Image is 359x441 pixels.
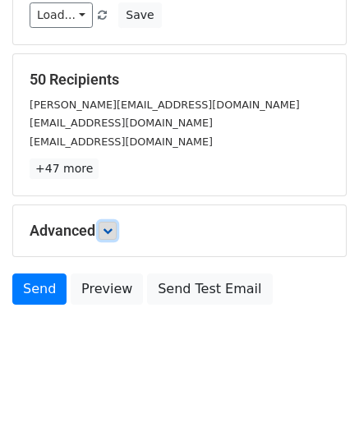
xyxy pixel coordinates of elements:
small: [EMAIL_ADDRESS][DOMAIN_NAME] [30,136,213,148]
button: Save [118,2,161,28]
a: +47 more [30,158,99,179]
a: Send [12,273,67,305]
small: [PERSON_NAME][EMAIL_ADDRESS][DOMAIN_NAME] [30,99,300,111]
a: Preview [71,273,143,305]
h5: Advanced [30,222,329,240]
h5: 50 Recipients [30,71,329,89]
a: Load... [30,2,93,28]
a: Send Test Email [147,273,272,305]
iframe: Chat Widget [277,362,359,441]
small: [EMAIL_ADDRESS][DOMAIN_NAME] [30,117,213,129]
